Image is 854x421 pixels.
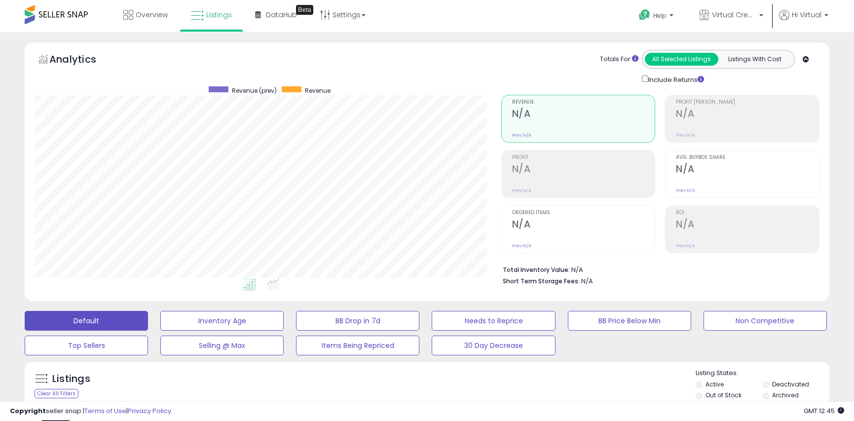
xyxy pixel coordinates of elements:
button: Top Sellers [25,336,148,355]
small: Prev: N/A [676,243,695,249]
span: Profit [512,155,655,160]
small: Prev: N/A [512,243,531,249]
h2: N/A [676,108,819,121]
span: Revenue (prev) [232,86,277,95]
h2: N/A [676,163,819,177]
li: N/A [503,263,812,275]
span: Listings [206,10,232,20]
small: Prev: N/A [512,132,531,138]
button: All Selected Listings [645,53,718,66]
button: Selling @ Max [160,336,284,355]
h2: N/A [676,219,819,232]
span: Profit [PERSON_NAME] [676,100,819,105]
button: Inventory Age [160,311,284,331]
span: N/A [581,276,593,286]
button: Needs to Reprice [432,311,555,331]
span: Ordered Items [512,210,655,216]
p: Listing States: [696,369,829,378]
label: Deactivated [772,380,809,388]
span: Virtual Creative USA [712,10,756,20]
button: BB Price Below Min [568,311,691,331]
div: Tooltip anchor [296,5,313,15]
span: Hi Virtual [792,10,821,20]
span: Revenue [512,100,655,105]
button: BB Drop in 7d [296,311,419,331]
div: Clear All Filters [35,389,78,398]
a: Terms of Use [84,406,126,416]
b: Short Term Storage Fees: [503,277,580,285]
h2: N/A [512,219,655,232]
span: Help [653,11,667,20]
div: Include Returns [634,74,716,85]
small: Prev: N/A [512,188,531,193]
a: Hi Virtual [779,10,828,32]
h2: N/A [512,108,655,121]
span: DataHub [266,10,297,20]
label: Out of Stock [705,391,742,399]
span: Overview [136,10,168,20]
h5: Analytics [49,52,115,69]
span: Revenue [305,86,331,95]
button: 30 Day Decrease [432,336,555,355]
small: Prev: N/A [676,132,695,138]
span: ROI [676,210,819,216]
a: Privacy Policy [128,406,171,416]
span: 2025-10-9 12:45 GMT [804,406,844,416]
h2: N/A [512,163,655,177]
div: Totals For [600,55,638,64]
h5: Listings [52,372,90,386]
a: Help [631,1,683,32]
button: Default [25,311,148,331]
span: Avg. Buybox Share [676,155,819,160]
b: Total Inventory Value: [503,266,570,274]
label: Archived [772,391,799,399]
small: Prev: N/A [676,188,695,193]
button: Listings With Cost [718,53,791,66]
strong: Copyright [10,406,46,416]
button: Items Being Repriced [296,336,419,355]
button: Non Competitive [704,311,827,331]
div: seller snap | | [10,407,171,416]
label: Active [705,380,724,388]
i: Get Help [638,9,651,21]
